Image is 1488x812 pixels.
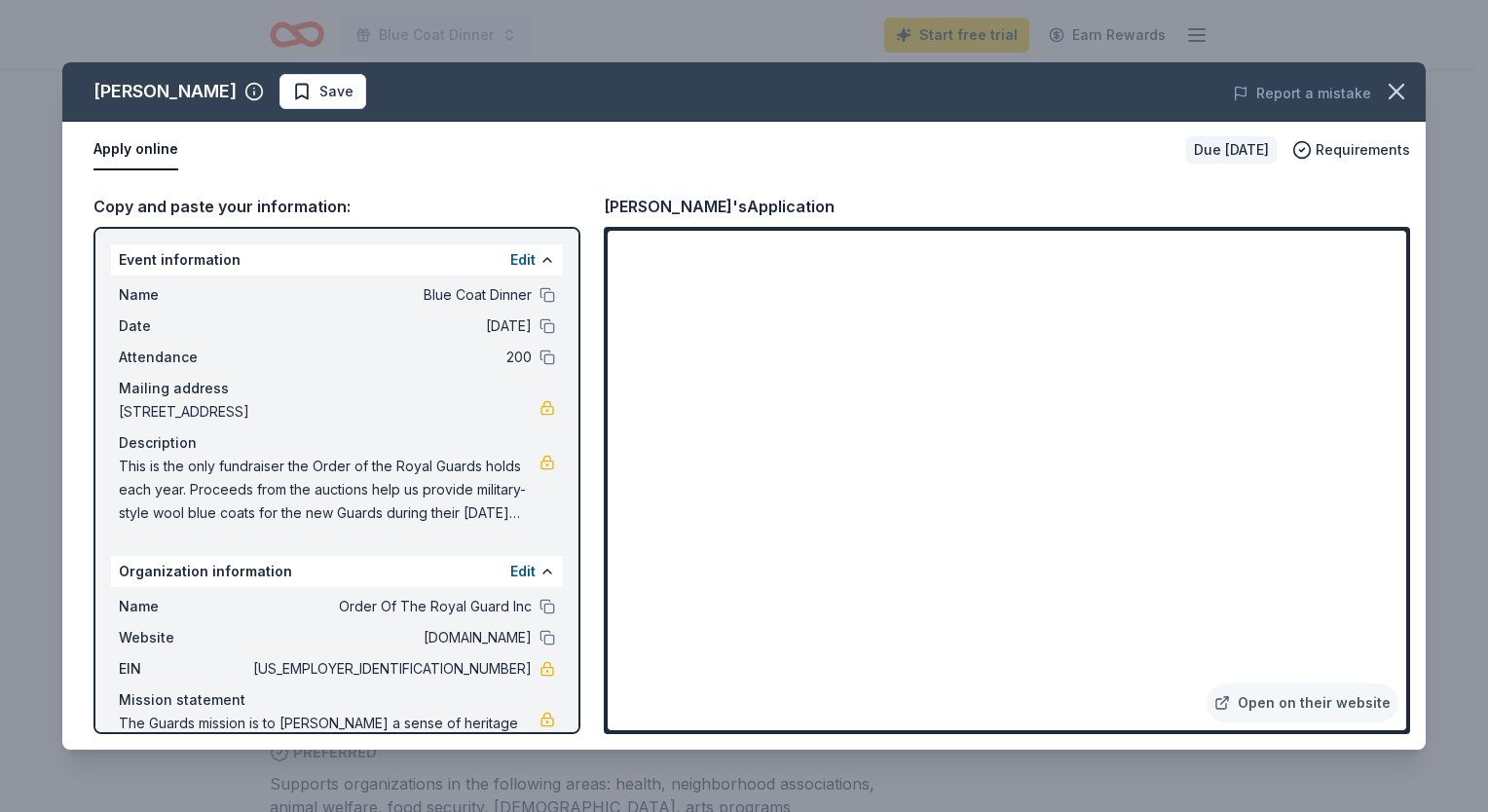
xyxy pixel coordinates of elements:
button: Apply online [93,129,178,170]
div: Organization information [111,556,563,587]
span: Blue Coat Dinner [249,283,532,307]
div: Description [119,431,555,455]
div: Event information [111,244,563,276]
span: Date [119,314,249,338]
span: Website [119,626,249,649]
div: Copy and paste your information: [93,194,580,219]
span: Name [119,595,249,618]
span: EIN [119,657,249,681]
a: Open on their website [1207,683,1398,722]
span: [US_EMPLOYER_IDENTIFICATION_NUMBER] [249,657,532,681]
div: Mission statement [119,688,555,712]
button: Save [279,74,366,109]
button: Edit [510,560,536,583]
span: [STREET_ADDRESS] [119,400,539,424]
span: This is the only fundraiser the Order of the Royal Guards holds each year. Proceeds from the auct... [119,455,539,525]
span: 200 [249,346,532,369]
span: [DOMAIN_NAME] [249,626,532,649]
div: Due [DATE] [1186,136,1277,164]
button: Report a mistake [1233,82,1371,105]
span: The Guards mission is to [PERSON_NAME] a sense of heritage and community while promoting business... [119,712,539,782]
span: Order Of The Royal Guard Inc [249,595,532,618]
div: Mailing address [119,377,555,400]
span: Requirements [1316,138,1410,162]
span: Save [319,80,353,103]
span: Name [119,283,249,307]
button: Edit [510,248,536,272]
button: Requirements [1292,138,1410,162]
span: [DATE] [249,314,532,338]
span: Attendance [119,346,249,369]
div: [PERSON_NAME] [93,76,237,107]
div: [PERSON_NAME]'s Application [604,194,835,219]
